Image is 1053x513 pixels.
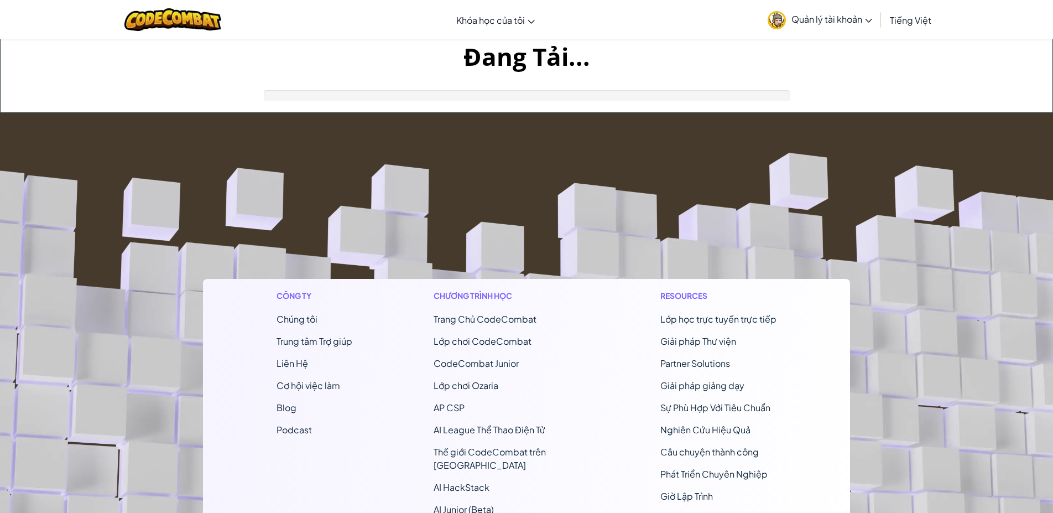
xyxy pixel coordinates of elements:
img: avatar [768,11,786,29]
a: Nghiên Cứu Hiệu Quả [660,424,750,436]
a: Lớp học trực tuyến trực tiếp [660,313,776,325]
a: Trung tâm Trợ giúp [277,335,352,347]
h1: Resources [660,290,776,302]
h1: Đang Tải... [1,39,1052,74]
h1: Chương trình học [434,290,579,302]
a: Quản lý tài khoản [762,2,878,37]
a: Giải pháp Thư viện [660,335,736,347]
a: AP CSP [434,402,465,413]
a: Cơ hội việc làm [277,380,340,391]
a: CodeCombat Junior [434,357,519,369]
a: Partner Solutions [660,357,730,369]
a: Podcast [277,424,312,436]
span: Liên Hệ [277,357,308,369]
span: Trang Chủ CodeCombat [434,313,536,325]
a: Giờ Lập Trình [660,490,713,502]
a: Lớp chơi CodeCombat [434,335,531,347]
span: Quản lý tài khoản [791,13,872,25]
a: AI League Thể Thao Điện Tử [434,424,545,436]
a: Tiếng Việt [884,5,937,35]
span: Khóa học của tôi [456,14,525,26]
a: Sự Phù Hợp Với Tiêu Chuẩn [660,402,770,413]
a: Blog [277,402,296,413]
a: Phát Triển Chuyên Nghiệp [660,468,768,480]
a: Giải pháp giảng dạy [660,380,744,391]
h1: Công ty [277,290,352,302]
a: Khóa học của tôi [451,5,540,35]
a: Lớp chơi Ozaria [434,380,498,391]
span: Tiếng Việt [890,14,931,26]
a: AI HackStack [434,481,489,493]
a: Chúng tôi [277,313,317,325]
img: CodeCombat logo [124,8,221,31]
a: Câu chuyện thành công [660,446,759,458]
a: Thế giới CodeCombat trên [GEOGRAPHIC_DATA] [434,446,546,471]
